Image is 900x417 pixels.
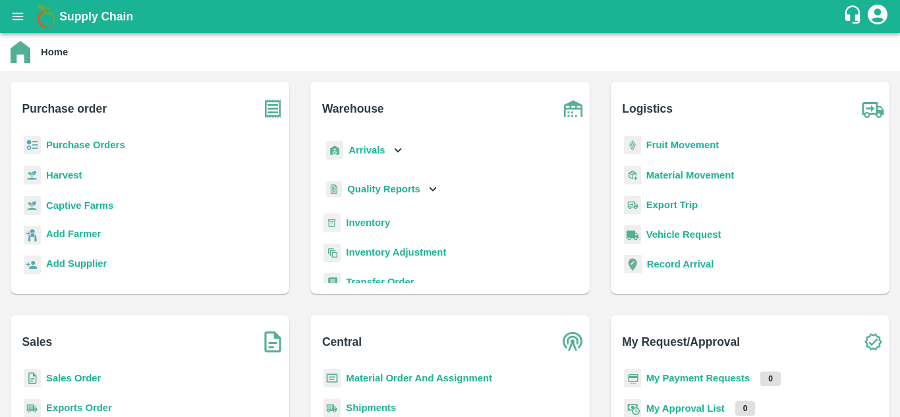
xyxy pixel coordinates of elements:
[46,256,107,274] a: Add Supplier
[59,10,133,23] b: Supply Chain
[22,333,53,351] b: Sales
[46,258,107,269] b: Add Supplier
[323,176,440,203] div: Quality Reports
[322,333,362,351] b: Central
[347,184,420,194] b: Quality Reports
[46,227,101,244] a: Add Farmer
[24,196,41,215] img: harvest
[323,243,341,262] img: inventory
[646,170,735,181] a: Material Movement
[624,165,641,185] img: material
[59,7,843,26] a: Supply Chain
[646,403,725,414] a: My Approval List
[41,47,68,57] b: Home
[866,3,889,30] div: account of current user
[46,373,101,383] a: Sales Order
[24,226,41,245] img: farmer
[624,255,642,273] img: recordArrival
[256,325,289,358] img: soSales
[24,165,41,185] img: harvest
[349,145,385,155] b: Arrivals
[46,140,125,150] a: Purchase Orders
[646,200,698,210] a: Export Trip
[646,140,719,150] a: Fruit Movement
[557,92,590,125] img: warehouse
[624,225,641,244] img: vehicle
[622,333,740,351] b: My Request/Approval
[3,1,33,32] button: open drawer
[624,196,641,215] img: delivery
[346,403,396,413] a: Shipments
[760,372,781,386] p: 0
[323,369,341,388] img: centralMaterial
[46,170,82,181] a: Harvest
[322,99,384,118] b: Warehouse
[857,325,889,358] img: check
[46,403,112,413] a: Exports Order
[11,41,30,63] img: home
[326,181,342,198] img: qualityReport
[624,136,641,155] img: fruit
[346,217,390,228] a: Inventory
[24,369,41,388] img: sales
[24,136,41,155] img: reciept
[557,325,590,358] img: central
[346,373,492,383] a: Material Order And Assignment
[646,229,721,240] a: Vehicle Request
[624,369,641,388] img: payment
[735,401,756,416] p: 0
[256,92,289,125] img: purchase
[346,277,414,287] a: Transfer Order
[46,200,113,211] a: Captive Farms
[843,5,866,28] div: customer-support
[323,213,341,233] img: whInventory
[24,256,41,275] img: supplier
[857,92,889,125] img: truck
[22,99,107,118] b: Purchase order
[326,141,343,160] img: whArrival
[323,273,341,292] img: whTransfer
[647,259,714,269] a: Record Arrival
[323,136,405,165] div: Arrivals
[346,247,446,258] a: Inventory Adjustment
[646,373,750,383] a: My Payment Requests
[46,229,101,239] b: Add Farmer
[33,3,59,30] img: logo
[622,99,673,118] b: Logistics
